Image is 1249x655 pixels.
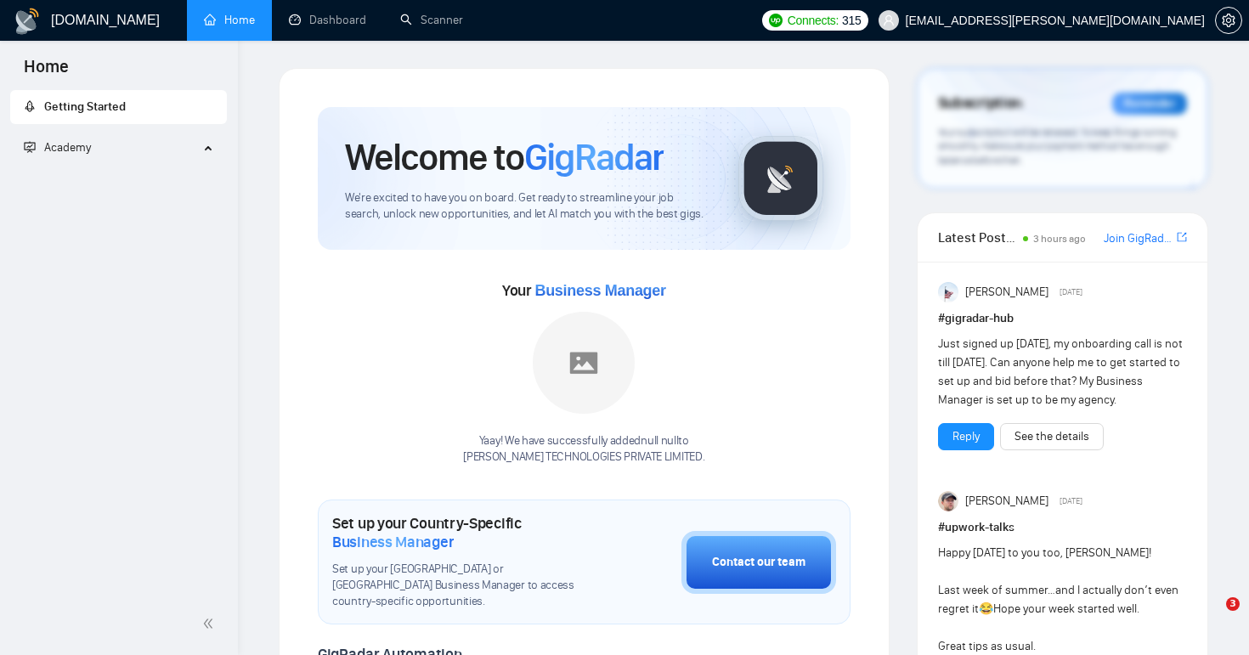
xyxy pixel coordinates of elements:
span: 315 [842,11,861,30]
div: Reminder [1112,93,1187,115]
button: Reply [938,423,994,450]
span: Academy [44,140,91,155]
a: dashboardDashboard [289,13,366,27]
h1: # gigradar-hub [938,309,1187,328]
a: setting [1215,14,1242,27]
img: gigradar-logo.png [738,136,823,221]
div: Contact our team [712,553,805,572]
span: [DATE] [1060,285,1082,300]
a: homeHome [204,13,255,27]
img: Anisuzzaman Khan [938,282,958,302]
span: [PERSON_NAME] [965,283,1048,302]
span: Business Manager [534,282,665,299]
span: Latest Posts from the GigRadar Community [938,227,1019,248]
iframe: Intercom live chat [1191,597,1232,638]
span: 3 hours ago [1033,233,1086,245]
span: Just signed up [DATE], my onboarding call is not till [DATE]. Can anyone help me to get started t... [938,336,1183,407]
span: Home [10,54,82,90]
span: setting [1216,14,1241,27]
span: Your [502,281,666,300]
span: Set up your [GEOGRAPHIC_DATA] or [GEOGRAPHIC_DATA] Business Manager to access country-specific op... [332,562,596,610]
a: Join GigRadar Slack Community [1104,229,1173,248]
span: GigRadar [524,134,664,180]
span: Academy [24,140,91,155]
span: Business Manager [332,533,454,551]
span: Your subscription will be renewed. To keep things running smoothly, make sure your payment method... [938,126,1177,167]
button: setting [1215,7,1242,34]
h1: Set up your Country-Specific [332,514,596,551]
span: user [883,14,895,26]
button: Contact our team [681,531,836,594]
p: [PERSON_NAME] TECHNOLOGIES PRIVATE LIMITED . [463,449,704,466]
span: rocket [24,100,36,112]
span: export [1177,230,1187,244]
span: Subscription [938,89,1022,118]
span: double-left [202,615,219,632]
span: 3 [1226,597,1240,611]
h1: Welcome to [345,134,664,180]
li: Getting Started [10,90,227,124]
img: placeholder.png [533,312,635,414]
a: See the details [1014,427,1089,446]
img: upwork-logo.png [769,14,783,27]
span: fund-projection-screen [24,141,36,153]
div: Yaay! We have successfully added null null to [463,433,704,466]
button: See the details [1000,423,1104,450]
img: logo [14,8,41,35]
a: export [1177,229,1187,246]
span: Getting Started [44,99,126,114]
span: Connects: [788,11,839,30]
a: searchScanner [400,13,463,27]
a: Reply [952,427,980,446]
span: We're excited to have you on board. Get ready to streamline your job search, unlock new opportuni... [345,190,711,223]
